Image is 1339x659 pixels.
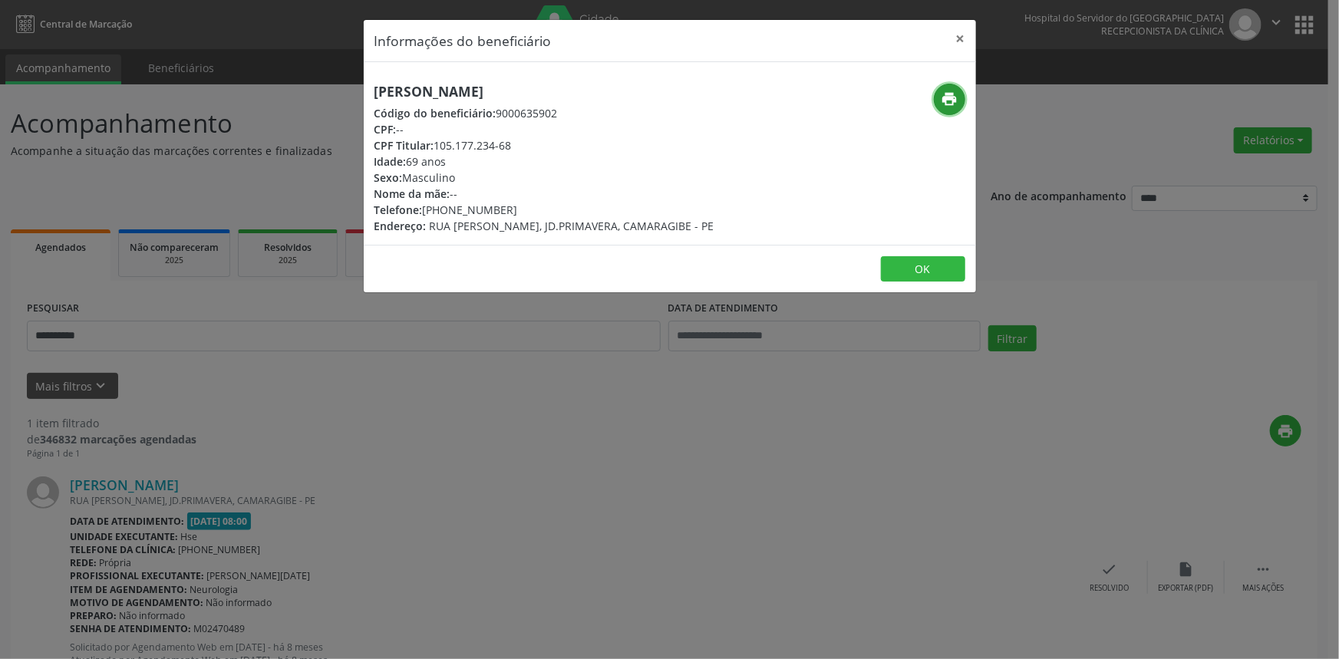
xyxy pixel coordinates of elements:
span: Telefone: [374,203,423,217]
span: Endereço: [374,219,427,233]
span: CPF: [374,122,397,137]
span: Idade: [374,154,407,169]
span: Código do beneficiário: [374,106,496,120]
div: -- [374,186,714,202]
div: 105.177.234-68 [374,137,714,153]
button: OK [881,256,965,282]
div: 69 anos [374,153,714,170]
span: Nome da mãe: [374,186,450,201]
button: Close [945,20,976,58]
span: CPF Titular: [374,138,434,153]
button: print [934,84,965,115]
i: print [941,91,958,107]
div: -- [374,121,714,137]
div: [PHONE_NUMBER] [374,202,714,218]
span: RUA [PERSON_NAME], JD.PRIMAVERA, CAMARAGIBE - PE [430,219,714,233]
div: 9000635902 [374,105,714,121]
div: Masculino [374,170,714,186]
h5: Informações do beneficiário [374,31,552,51]
h5: [PERSON_NAME] [374,84,714,100]
span: Sexo: [374,170,403,185]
